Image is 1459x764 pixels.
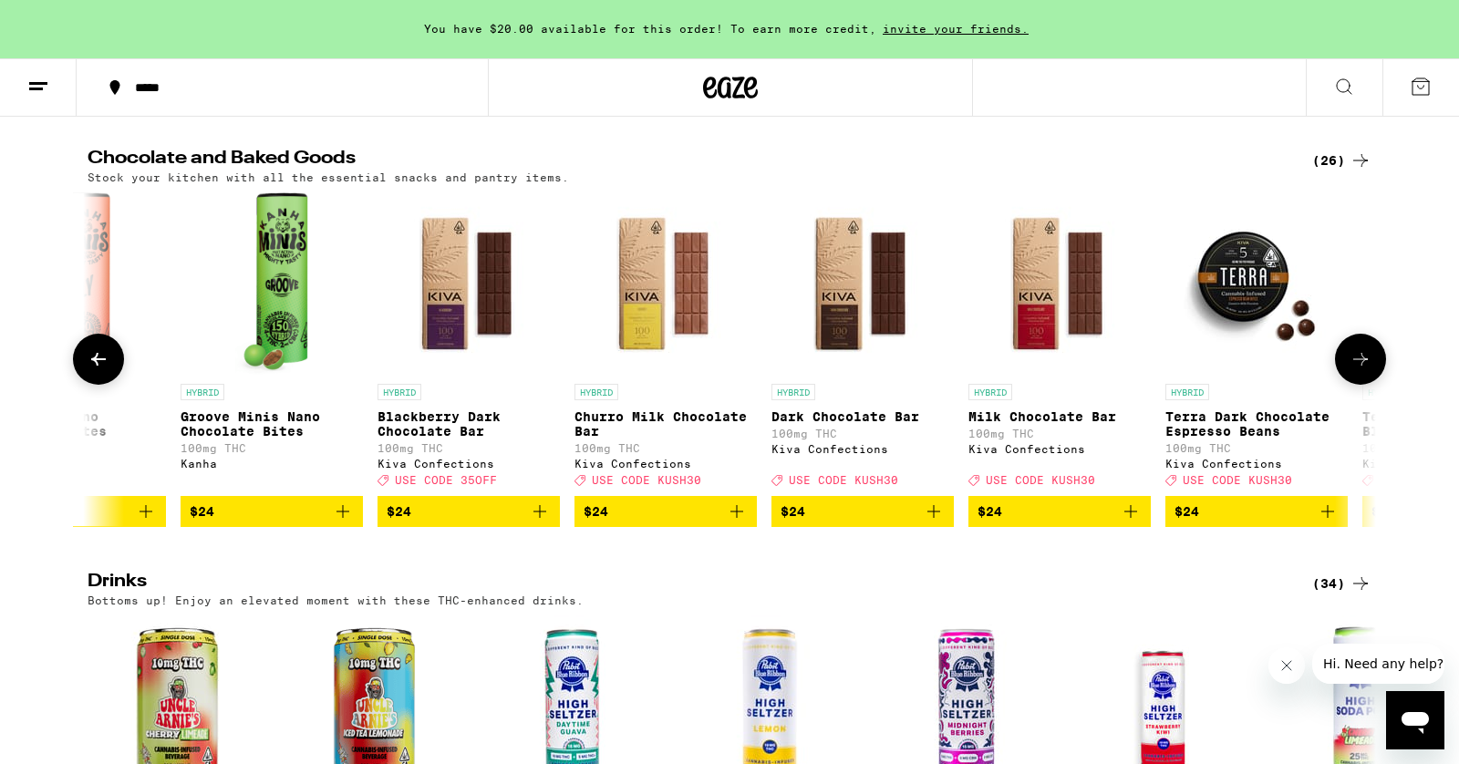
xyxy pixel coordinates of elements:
p: Bottoms up! Enjoy an elevated moment with these THC-enhanced drinks. [88,594,584,606]
span: $24 [781,504,805,519]
button: Add to bag [378,496,560,527]
a: Open page for Dark Chocolate Bar from Kiva Confections [771,192,954,495]
div: Kiva Confections [968,443,1151,455]
p: Milk Chocolate Bar [968,409,1151,424]
span: USE CODE KUSH30 [1183,475,1292,487]
a: Open page for Groove Minis Nano Chocolate Bites from Kanha [181,192,363,495]
p: 100mg THC [378,442,560,454]
span: $24 [387,504,411,519]
p: Dark Chocolate Bar [771,409,954,424]
p: HYBRID [1362,384,1406,400]
p: Terra Dark Chocolate Espresso Beans [1165,409,1348,439]
p: 100mg THC [968,428,1151,439]
iframe: Close message [1268,647,1305,684]
span: USE CODE KUSH30 [592,475,701,487]
button: Add to bag [181,496,363,527]
p: HYBRID [378,384,421,400]
span: $24 [584,504,608,519]
p: HYBRID [771,384,815,400]
img: Kanha - Fly Minis Nano Chocolate Bites [39,192,110,375]
p: HYBRID [574,384,618,400]
p: 100mg THC [574,442,757,454]
img: Kanha - Groove Minis Nano Chocolate Bites [235,192,308,375]
img: Kiva Confections - Milk Chocolate Bar [968,192,1151,375]
a: Open page for Churro Milk Chocolate Bar from Kiva Confections [574,192,757,495]
div: Kanha [181,458,363,470]
a: Open page for Terra Dark Chocolate Espresso Beans from Kiva Confections [1165,192,1348,495]
span: $24 [190,504,214,519]
button: Add to bag [574,496,757,527]
span: invite your friends. [876,23,1035,35]
p: Churro Milk Chocolate Bar [574,409,757,439]
p: 100mg THC [1165,442,1348,454]
a: Open page for Milk Chocolate Bar from Kiva Confections [968,192,1151,495]
p: 100mg THC [771,428,954,439]
div: Kiva Confections [378,458,560,470]
img: Kiva Confections - Terra Dark Chocolate Espresso Beans [1165,192,1348,375]
span: USE CODE KUSH30 [789,475,898,487]
div: Kiva Confections [1165,458,1348,470]
span: You have $20.00 available for this order! To earn more credit, [424,23,876,35]
p: Groove Minis Nano Chocolate Bites [181,409,363,439]
img: Kiva Confections - Blackberry Dark Chocolate Bar [378,192,560,375]
p: Blackberry Dark Chocolate Bar [378,409,560,439]
a: Open page for Blackberry Dark Chocolate Bar from Kiva Confections [378,192,560,495]
p: HYBRID [1165,384,1209,400]
a: (26) [1312,150,1371,171]
img: Kiva Confections - Churro Milk Chocolate Bar [574,192,757,375]
a: (34) [1312,573,1371,594]
button: Add to bag [968,496,1151,527]
button: Add to bag [1165,496,1348,527]
h2: Drinks [88,573,1282,594]
iframe: Message from company [1312,644,1444,684]
span: $24 [1371,504,1396,519]
span: $24 [1174,504,1199,519]
span: $24 [978,504,1002,519]
img: Kiva Confections - Dark Chocolate Bar [771,192,954,375]
p: Stock your kitchen with all the essential snacks and pantry items. [88,171,569,183]
button: Add to bag [771,496,954,527]
div: Kiva Confections [771,443,954,455]
h2: Chocolate and Baked Goods [88,150,1282,171]
span: USE CODE KUSH30 [986,475,1095,487]
iframe: Button to launch messaging window [1386,691,1444,749]
div: Kiva Confections [574,458,757,470]
p: 100mg THC [181,442,363,454]
span: USE CODE 35OFF [395,475,497,487]
p: HYBRID [181,384,224,400]
p: HYBRID [968,384,1012,400]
